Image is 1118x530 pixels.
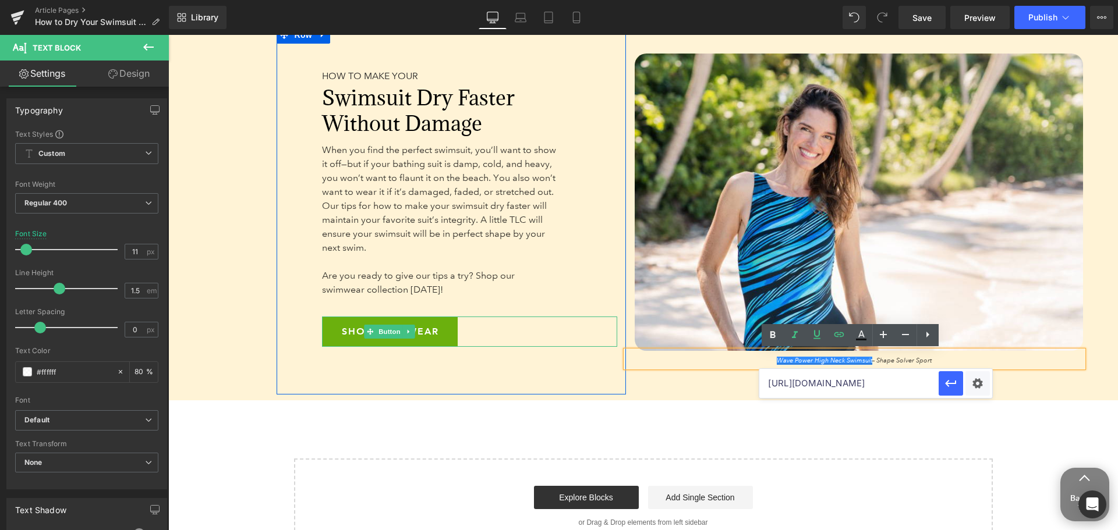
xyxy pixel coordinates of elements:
[154,35,349,48] h2: HOW TO MAKE YOUR
[130,362,158,382] div: %
[1078,490,1106,518] div: Open Intercom Messenger
[15,396,158,404] div: Font
[87,61,171,87] a: Design
[759,369,939,398] input: Eg: https://gem-buider.com
[147,248,157,255] span: px
[15,347,158,355] div: Text Color
[466,19,915,316] img: A woman wears a blue wave high neck swimsuit standing on a sandy beach.
[154,109,388,218] span: When you find the perfect swimsuit, you’ll want to show it off—but if your bathing suit is damp, ...
[191,12,218,23] span: Library
[608,322,704,330] a: Wave Power High Neck Swimsuit
[871,6,894,29] button: Redo
[366,451,470,474] a: Explore Blocks
[33,43,81,52] span: Text Block
[15,180,158,188] div: Font Weight
[535,6,562,29] a: Tablet
[15,129,158,138] div: Text Styles
[507,6,535,29] a: Laptop
[154,49,346,102] span: Swimsuit Dry Faster Without Damage
[35,17,147,27] span: How to Dry Your Swimsuit Fast
[608,322,763,330] span: – Shape Solver Sport
[1090,6,1113,29] button: More
[964,12,996,24] span: Preview
[24,458,43,467] b: None
[144,483,806,492] p: or Drag & Drop elements from left sidebar
[15,440,158,448] div: Text Transform
[15,499,66,515] div: Text Shadow
[479,6,507,29] a: Desktop
[174,282,271,312] span: SHOP SWIMWEAR
[35,6,169,15] a: Article Pages
[235,290,247,304] a: Expand / Collapse
[147,326,157,333] span: px
[1028,13,1057,22] span: Publish
[15,269,158,277] div: Line Height
[37,365,111,378] input: Color
[208,290,235,304] span: Button
[950,6,1010,29] a: Preview
[15,230,47,238] div: Font Size
[147,287,157,294] span: em
[154,235,346,260] span: Are you ready to give our tips a try? Shop our swimwear collection [DATE]!
[15,99,63,115] div: Typography
[24,198,68,207] b: Regular 400
[1014,6,1085,29] button: Publish
[562,6,590,29] a: Mobile
[15,308,158,316] div: Letter Spacing
[24,415,49,425] i: Default
[38,149,65,159] b: Custom
[843,6,866,29] button: Undo
[912,12,932,24] span: Save
[169,6,227,29] a: New Library
[480,451,585,474] a: Add Single Section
